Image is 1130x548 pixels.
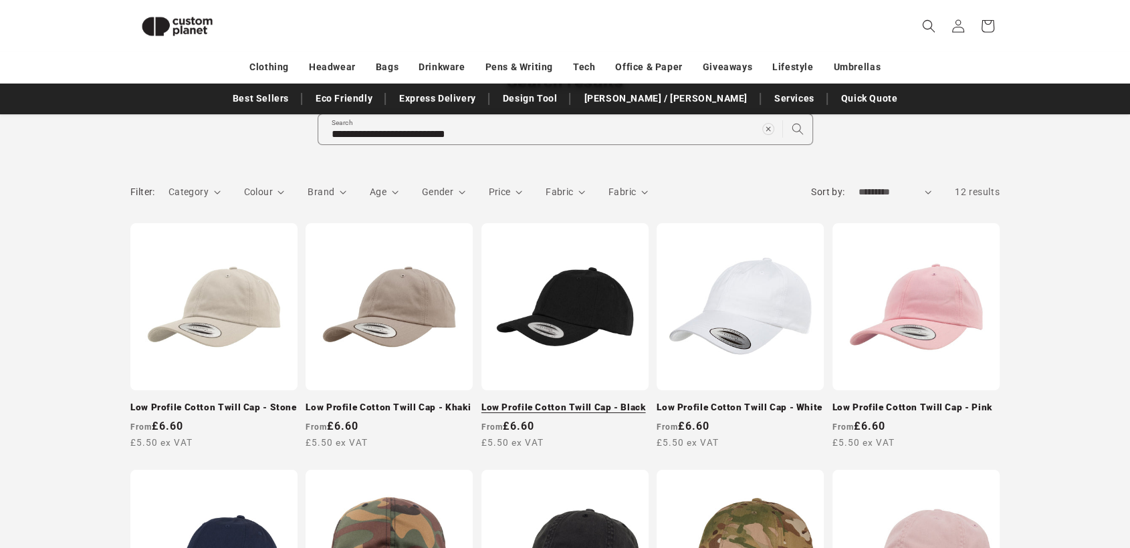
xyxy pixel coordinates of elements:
a: Drinkware [419,55,465,79]
a: Bags [376,55,399,79]
a: Low Profile Cotton Twill Cap - White [657,402,824,414]
a: Quick Quote [834,87,905,110]
a: Lifestyle [772,55,813,79]
a: Giveaways [703,55,752,79]
a: Eco Friendly [309,87,379,110]
span: Age [370,186,386,197]
span: Category [168,186,209,197]
a: Tech [573,55,595,79]
iframe: Chat Widget [1063,484,1130,548]
summary: Fabric (0 selected) [546,185,585,199]
summary: Price [489,185,523,199]
a: Services [768,87,821,110]
a: Office & Paper [615,55,682,79]
summary: Brand (0 selected) [308,185,346,199]
a: Express Delivery [392,87,483,110]
a: Design Tool [496,87,564,110]
a: [PERSON_NAME] / [PERSON_NAME] [577,87,754,110]
button: Clear search term [754,114,783,144]
summary: Age (0 selected) [370,185,399,199]
label: Sort by: [811,186,844,197]
summary: Gender (0 selected) [422,185,465,199]
span: Brand [308,186,334,197]
span: 12 results [955,186,1000,197]
button: Search [783,114,812,144]
summary: Fabric (0 selected) [608,185,648,199]
span: Colour [244,186,273,197]
span: Gender [422,186,453,197]
a: Best Sellers [226,87,296,110]
a: Umbrellas [834,55,881,79]
span: Fabric [546,186,573,197]
a: Low Profile Cotton Twill Cap - Stone [130,402,298,414]
a: Low Profile Cotton Twill Cap - Black [481,402,649,414]
a: Headwear [309,55,356,79]
h2: Filter: [130,185,155,199]
summary: Colour (0 selected) [244,185,285,199]
a: Low Profile Cotton Twill Cap - Pink [832,402,1000,414]
span: Price [489,186,511,197]
a: Low Profile Cotton Twill Cap - Khaki [306,402,473,414]
a: Pens & Writing [485,55,553,79]
a: Clothing [249,55,289,79]
summary: Search [914,11,943,41]
img: Custom Planet [130,5,224,47]
summary: Category (0 selected) [168,185,221,199]
span: Fabric [608,186,636,197]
